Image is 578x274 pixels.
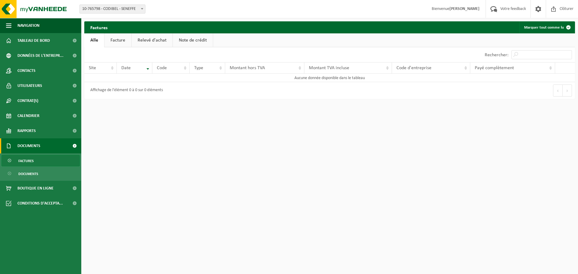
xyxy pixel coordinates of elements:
[89,66,96,70] span: Site
[2,155,80,166] a: Factures
[475,66,514,70] span: Payé complètement
[121,66,131,70] span: Date
[449,7,480,11] strong: [PERSON_NAME]
[17,196,63,211] span: Conditions d'accepta...
[519,21,574,33] button: Marquer tout comme lu
[2,168,80,179] a: Documents
[84,21,113,33] h2: Factures
[230,66,265,70] span: Montant hors TVA
[17,48,64,63] span: Données de l'entrepr...
[79,5,145,14] span: 10-765798 - CODIBEL - SENEFFE
[157,66,167,70] span: Code
[173,33,213,47] a: Note de crédit
[17,18,39,33] span: Navigation
[17,63,36,78] span: Contacts
[309,66,349,70] span: Montant TVA incluse
[84,33,104,47] a: Alle
[18,155,34,167] span: Factures
[485,53,508,57] label: Rechercher:
[17,138,40,153] span: Documents
[17,123,36,138] span: Rapports
[194,66,203,70] span: Type
[87,85,163,96] div: Affichage de l'élément 0 à 0 sur 0 éléments
[17,181,54,196] span: Boutique en ligne
[17,78,42,93] span: Utilisateurs
[84,74,575,82] td: Aucune donnée disponible dans le tableau
[17,108,39,123] span: Calendrier
[396,66,431,70] span: Code d'entreprise
[18,168,38,180] span: Documents
[553,85,563,97] button: Previous
[104,33,131,47] a: Facture
[132,33,172,47] a: Relevé d'achat
[17,33,50,48] span: Tableau de bord
[17,93,38,108] span: Contrat(s)
[563,85,572,97] button: Next
[80,5,145,13] span: 10-765798 - CODIBEL - SENEFFE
